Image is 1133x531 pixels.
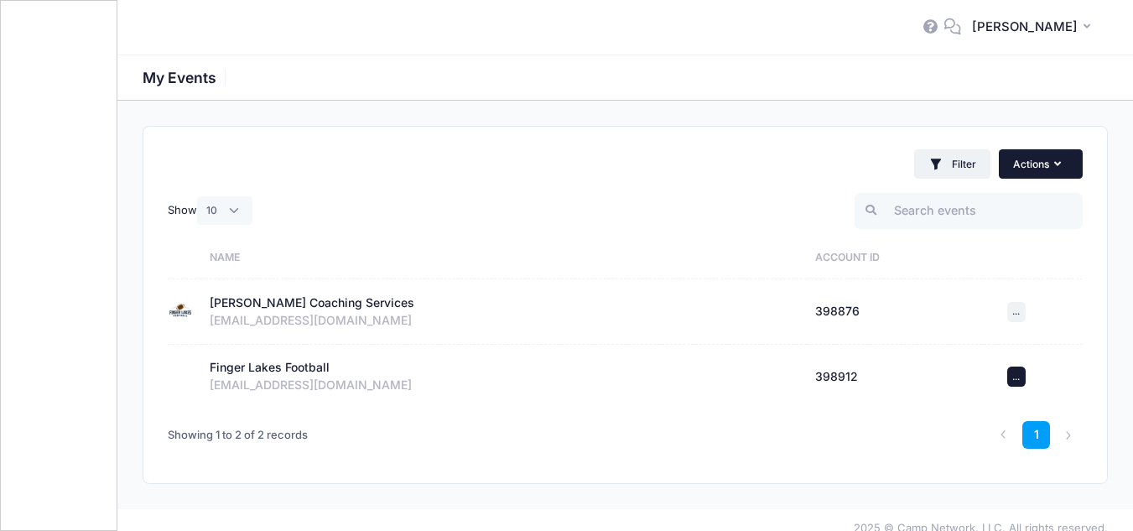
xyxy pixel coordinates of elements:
[807,345,999,409] td: 398912
[210,294,414,312] div: [PERSON_NAME] Coaching Services
[168,196,252,225] label: Show
[1012,371,1020,383] span: ...
[168,416,308,455] div: Showing 1 to 2 of 2 records
[807,236,999,279] th: Account ID: activate to sort column ascending
[210,312,798,330] div: [EMAIL_ADDRESS][DOMAIN_NAME]
[143,69,231,86] h1: My Events
[855,193,1083,229] input: Search events
[1012,305,1020,317] span: ...
[1007,367,1026,387] button: ...
[210,359,330,377] div: Finger Lakes Football
[1007,302,1026,322] button: ...
[961,8,1108,47] button: [PERSON_NAME]
[807,279,999,345] td: 398876
[972,18,1078,36] span: [PERSON_NAME]
[168,299,193,325] img: Archer Coaching Services
[999,149,1083,178] button: Actions
[197,196,252,225] select: Show
[1022,421,1050,449] a: 1
[914,149,990,179] button: Filter
[201,236,807,279] th: Name: activate to sort column ascending
[210,377,798,394] div: [EMAIL_ADDRESS][DOMAIN_NAME]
